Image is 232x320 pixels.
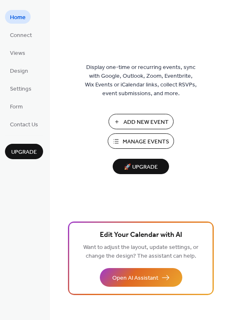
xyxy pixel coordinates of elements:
[11,148,37,157] span: Upgrade
[5,117,43,131] a: Contact Us
[123,118,169,127] span: Add New Event
[5,81,36,95] a: Settings
[5,144,43,159] button: Upgrade
[85,63,197,98] span: Display one-time or recurring events, sync with Google, Outlook, Zoom, Eventbrite, Wix Events or ...
[5,99,28,113] a: Form
[10,31,32,40] span: Connect
[10,85,31,94] span: Settings
[5,28,37,42] a: Connect
[118,162,164,173] span: 🚀 Upgrade
[100,229,182,241] span: Edit Your Calendar with AI
[5,10,31,24] a: Home
[5,46,30,59] a: Views
[83,242,198,262] span: Want to adjust the layout, update settings, or change the design? The assistant can help.
[10,49,25,58] span: Views
[10,13,26,22] span: Home
[10,67,28,76] span: Design
[109,114,174,129] button: Add New Event
[113,159,169,174] button: 🚀 Upgrade
[112,274,158,283] span: Open AI Assistant
[5,64,33,77] a: Design
[10,103,23,111] span: Form
[123,138,169,146] span: Manage Events
[100,268,182,287] button: Open AI Assistant
[108,133,174,149] button: Manage Events
[10,121,38,129] span: Contact Us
